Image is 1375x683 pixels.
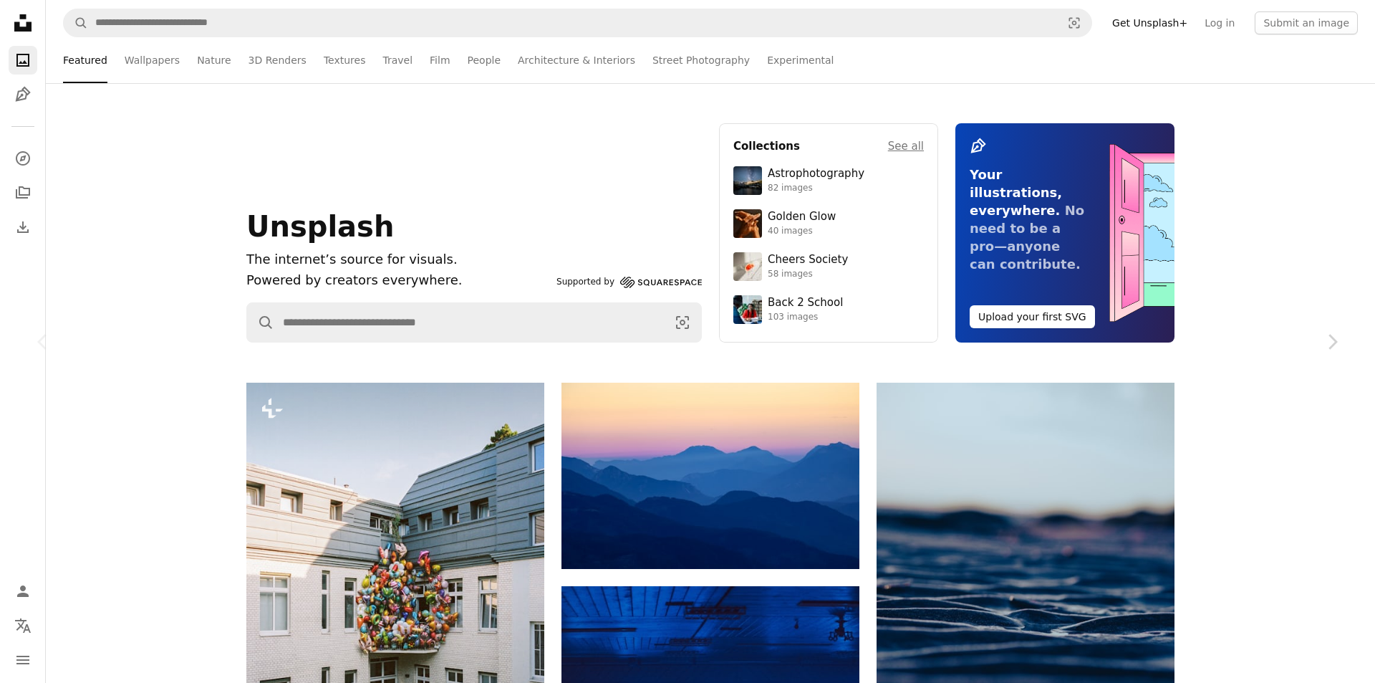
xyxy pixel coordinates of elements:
button: Submit an image [1255,11,1358,34]
img: photo-1610218588353-03e3130b0e2d [733,252,762,281]
a: Next [1289,273,1375,411]
a: Photos [9,46,37,75]
a: Astrophotography82 images [733,166,924,195]
a: Supported by [556,274,702,291]
div: 58 images [768,269,848,280]
div: Cheers Society [768,253,848,267]
div: 103 images [768,312,843,323]
a: Travel [382,37,412,83]
a: Architecture & Interiors [518,37,635,83]
h1: The internet’s source for visuals. [246,249,551,270]
button: Visual search [664,303,701,342]
a: Collections [9,178,37,207]
span: Unsplash [246,210,394,243]
a: Nature [197,37,231,83]
form: Find visuals sitewide [246,302,702,343]
a: People [468,37,501,83]
div: Back 2 School [768,296,843,310]
div: Astrophotography [768,167,864,181]
a: Wallpapers [125,37,180,83]
button: Upload your first SVG [970,305,1095,328]
div: 40 images [768,226,836,237]
img: photo-1538592487700-be96de73306f [733,166,762,195]
a: A large cluster of colorful balloons on a building facade. [246,577,544,590]
a: 3D Renders [249,37,307,83]
a: Rippled sand dunes under a twilight sky [877,600,1174,613]
a: Illustrations [9,80,37,109]
button: Search Unsplash [64,9,88,37]
img: Layered blue mountains under a pastel sky [561,383,859,569]
a: Explore [9,144,37,173]
img: premium_photo-1754759085924-d6c35cb5b7a4 [733,209,762,238]
img: premium_photo-1683135218355-6d72011bf303 [733,295,762,324]
a: Cheers Society58 images [733,252,924,281]
p: Powered by creators everywhere. [246,270,551,291]
button: Menu [9,646,37,674]
a: Experimental [767,37,834,83]
h4: Collections [733,138,800,155]
span: Your illustrations, everywhere. [970,167,1062,218]
a: Golden Glow40 images [733,209,924,238]
button: Language [9,611,37,640]
a: Street Photography [652,37,750,83]
a: Film [430,37,450,83]
button: Search Unsplash [247,303,274,342]
a: Download History [9,213,37,242]
form: Find visuals sitewide [63,9,1092,37]
div: Golden Glow [768,210,836,224]
button: Visual search [1057,9,1091,37]
a: Get Unsplash+ [1104,11,1196,34]
a: Log in [1196,11,1243,34]
div: 82 images [768,183,864,194]
a: Layered blue mountains under a pastel sky [561,469,859,482]
a: See all [888,138,924,155]
a: Textures [324,37,366,83]
a: Log in / Sign up [9,577,37,606]
a: Back 2 School103 images [733,295,924,324]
